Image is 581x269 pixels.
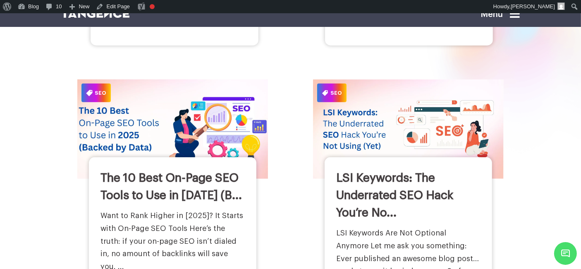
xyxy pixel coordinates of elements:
img: logo SVG [61,9,130,18]
img: LSI Keywords: The Underrated SEO Hack You’re Not Using (Yet) [313,79,504,178]
img: Category Icon [322,90,328,96]
a: The 10 Best On-Page SEO Tools to Use in [DATE] (B... [100,172,242,201]
span: SEO [317,84,347,102]
span: SEO [81,84,111,102]
div: Focus keyphrase not set [150,4,155,9]
span: Chat Widget [554,242,577,265]
img: Category Icon [86,90,92,96]
a: LSI Keywords: The Underrated SEO Hack You’re No... [336,172,453,219]
span: [PERSON_NAME] [511,3,555,10]
img: The 10 Best On-Page SEO Tools to Use in 2025 (Backed by Data) [68,74,277,183]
